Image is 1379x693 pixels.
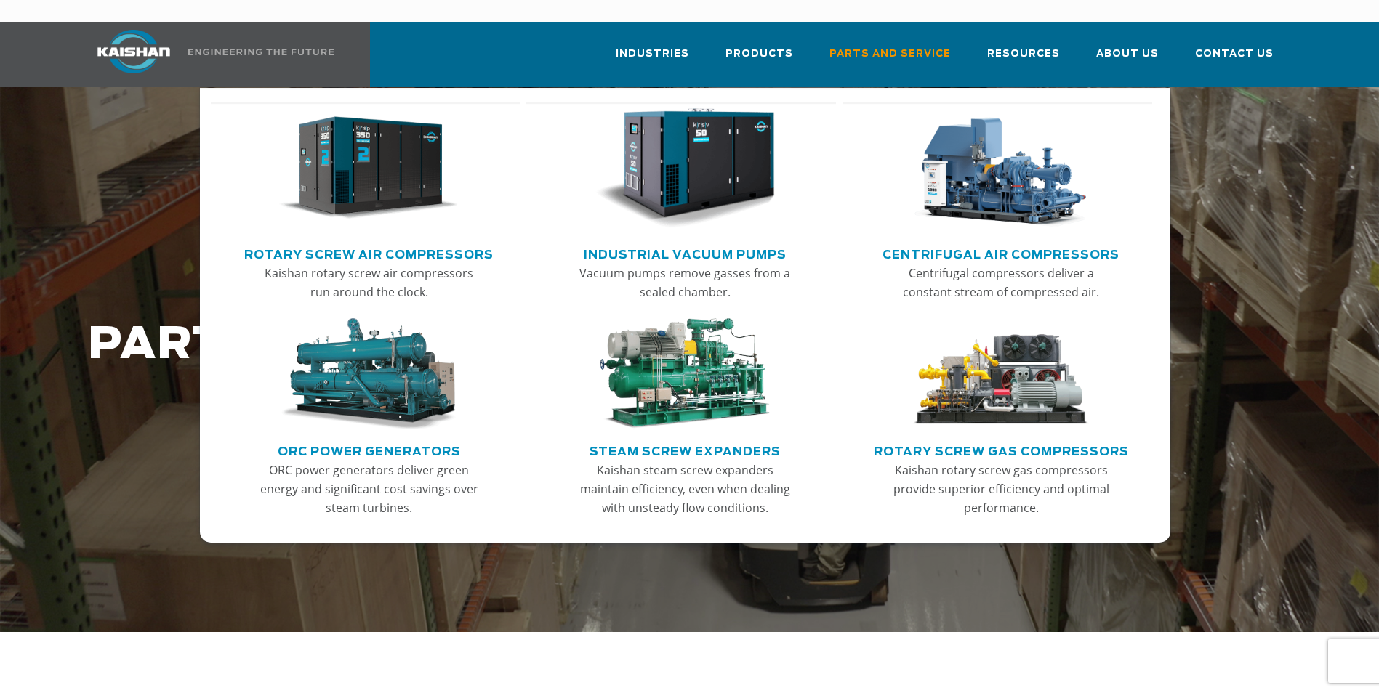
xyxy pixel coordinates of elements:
img: thumb-ORC-Power-Generators [279,318,458,430]
img: thumb-Rotary-Screw-Gas-Compressors [912,318,1090,430]
img: Engineering the future [188,49,334,55]
a: Centrifugal Air Compressors [883,242,1119,264]
a: Kaishan USA [79,22,337,87]
p: Kaishan rotary screw air compressors run around the clock. [256,264,483,301]
p: Kaishan rotary screw gas compressors provide superior efficiency and optimal performance. [888,461,1114,517]
p: ORC power generators deliver green energy and significant cost savings over steam turbines. [256,461,483,517]
a: Rotary Screw Air Compressors [244,242,494,264]
span: Contact Us [1195,46,1274,62]
img: thumb-Industrial-Vacuum-Pumps [595,108,774,229]
img: thumb-Centrifugal-Air-Compressors [912,108,1090,229]
a: Parts and Service [829,35,951,84]
a: Resources [987,35,1060,84]
p: Kaishan steam screw expanders maintain efficiency, even when dealing with unsteady flow conditions. [571,461,798,517]
a: Rotary Screw Gas Compressors [874,439,1129,461]
a: ORC Power Generators [278,439,461,461]
a: Industries [616,35,689,84]
span: Industries [616,46,689,62]
a: Steam Screw Expanders [590,439,781,461]
a: Industrial Vacuum Pumps [584,242,787,264]
p: Centrifugal compressors deliver a constant stream of compressed air. [888,264,1114,301]
img: thumb-Rotary-Screw-Air-Compressors [279,108,458,229]
h1: PARTS AND SERVICE [88,321,1088,370]
span: About Us [1096,46,1159,62]
img: thumb-Steam-Screw-Expanders [595,318,774,430]
span: Parts and Service [829,46,951,62]
span: Resources [987,46,1060,62]
a: Contact Us [1195,35,1274,84]
a: About Us [1096,35,1159,84]
span: Products [725,46,793,62]
img: kaishan logo [79,30,188,73]
a: Products [725,35,793,84]
p: Vacuum pumps remove gasses from a sealed chamber. [571,264,798,301]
